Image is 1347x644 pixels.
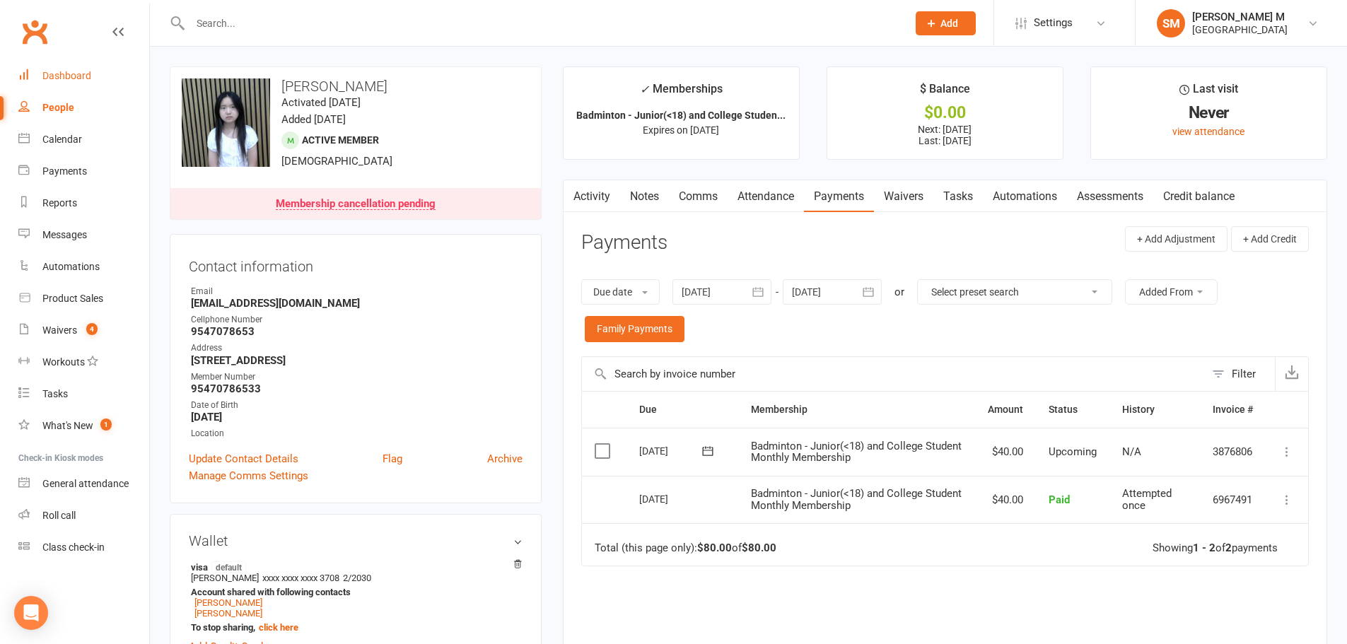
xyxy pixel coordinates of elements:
[17,14,52,49] a: Clubworx
[975,428,1036,476] td: $40.00
[191,354,523,367] strong: [STREET_ADDRESS]
[18,60,149,92] a: Dashboard
[191,325,523,338] strong: 9547078653
[302,134,379,146] span: Active member
[1049,445,1097,458] span: Upcoming
[728,180,804,213] a: Attendance
[18,378,149,410] a: Tasks
[1193,541,1215,554] strong: 1 - 2
[585,316,684,341] a: Family Payments
[182,78,530,94] h3: [PERSON_NAME]
[975,392,1036,428] th: Amount
[751,487,962,512] span: Badminton - Junior(<18) and College Student Monthly Membership
[983,180,1067,213] a: Automations
[42,197,77,209] div: Reports
[581,279,660,305] button: Due date
[1231,226,1309,252] button: + Add Credit
[738,392,975,428] th: Membership
[1122,445,1141,458] span: N/A
[487,450,523,467] a: Archive
[1200,392,1266,428] th: Invoice #
[894,283,904,300] div: or
[42,541,105,553] div: Class check-in
[18,532,149,563] a: Class kiosk mode
[42,165,87,177] div: Payments
[191,313,523,327] div: Cellphone Number
[1179,80,1238,105] div: Last visit
[42,420,93,431] div: What's New
[595,542,776,554] div: Total (this page only): of
[18,346,149,378] a: Workouts
[281,96,361,109] time: Activated [DATE]
[639,440,704,462] div: [DATE]
[191,427,523,440] div: Location
[18,468,149,500] a: General attendance kiosk mode
[742,541,776,554] strong: $80.00
[191,285,523,298] div: Email
[940,18,958,29] span: Add
[640,83,649,96] i: ✓
[582,357,1205,391] input: Search by invoice number
[281,113,346,126] time: Added [DATE]
[1205,357,1275,391] button: Filter
[751,440,962,464] span: Badminton - Junior(<18) and College Student Monthly Membership
[18,92,149,124] a: People
[42,510,76,521] div: Roll call
[620,180,669,213] a: Notes
[920,80,970,105] div: $ Balance
[564,180,620,213] a: Activity
[1232,365,1256,382] div: Filter
[42,478,129,489] div: General attendance
[100,418,112,431] span: 1
[916,11,976,35] button: Add
[1125,279,1218,305] button: Added From
[383,450,402,467] a: Flag
[576,110,786,121] strong: Badminton - Junior(<18) and College Studen...
[581,232,667,254] h3: Payments
[1172,126,1244,137] a: view attendance
[191,341,523,355] div: Address
[1122,487,1172,512] span: Attempted once
[975,476,1036,524] td: $40.00
[191,297,523,310] strong: [EMAIL_ADDRESS][DOMAIN_NAME]
[211,561,246,573] span: default
[1153,542,1278,554] div: Showing of payments
[281,155,392,168] span: [DEMOGRAPHIC_DATA]
[840,105,1050,120] div: $0.00
[804,180,874,213] a: Payments
[189,559,523,635] li: [PERSON_NAME]
[42,102,74,113] div: People
[669,180,728,213] a: Comms
[643,124,719,136] span: Expires on [DATE]
[189,533,523,549] h3: Wallet
[189,467,308,484] a: Manage Comms Settings
[186,13,897,33] input: Search...
[191,561,515,573] strong: visa
[86,323,98,335] span: 4
[189,253,523,274] h3: Contact information
[640,80,723,106] div: Memberships
[262,573,339,583] span: xxxx xxxx xxxx 3708
[933,180,983,213] a: Tasks
[18,156,149,187] a: Payments
[639,488,704,510] div: [DATE]
[191,411,523,423] strong: [DATE]
[42,261,100,272] div: Automations
[18,410,149,442] a: What's New1
[1200,428,1266,476] td: 3876806
[1034,7,1073,39] span: Settings
[1036,392,1109,428] th: Status
[191,587,515,597] strong: Account shared with following contacts
[276,199,436,210] div: Membership cancellation pending
[697,541,732,554] strong: $80.00
[18,251,149,283] a: Automations
[259,622,298,633] a: click here
[1192,11,1288,23] div: [PERSON_NAME] M
[840,124,1050,146] p: Next: [DATE] Last: [DATE]
[1109,392,1200,428] th: History
[42,229,87,240] div: Messages
[1104,105,1314,120] div: Never
[1125,226,1228,252] button: + Add Adjustment
[182,78,270,167] img: image1753144774.png
[1153,180,1244,213] a: Credit balance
